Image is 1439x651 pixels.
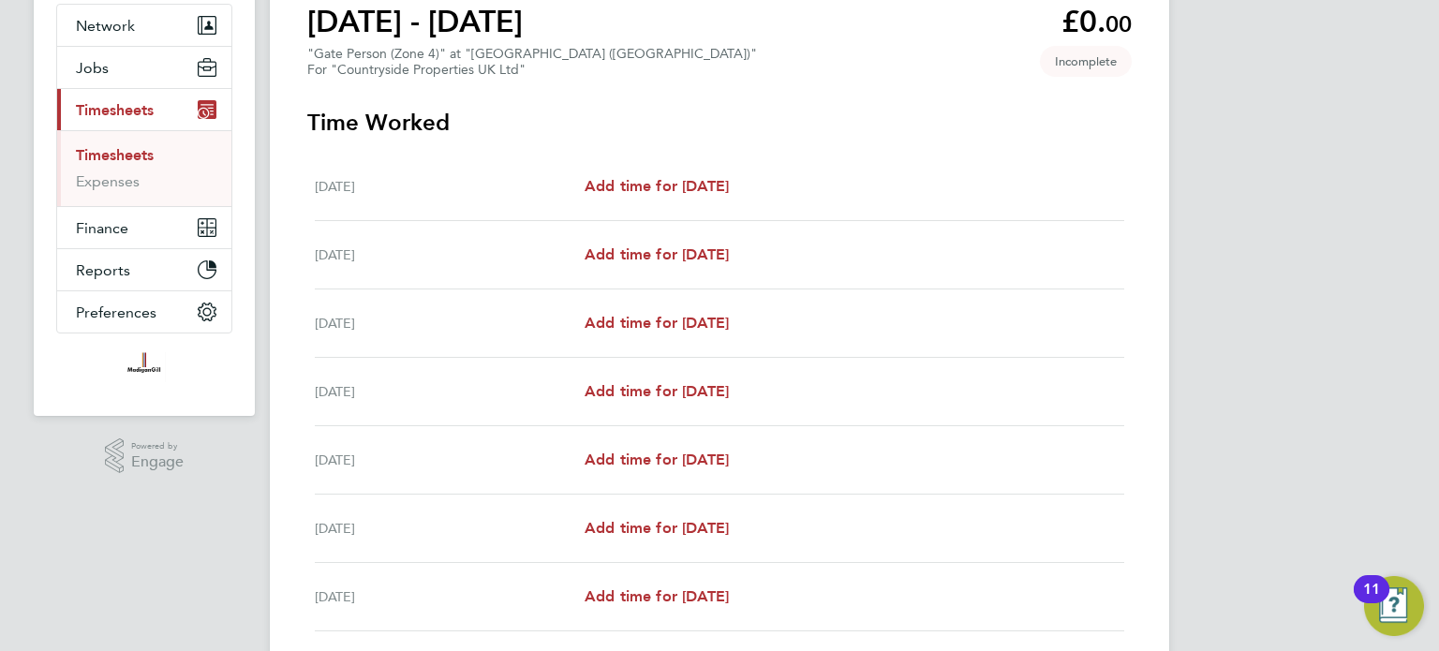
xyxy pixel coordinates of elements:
a: Powered byEngage [105,438,185,474]
span: Add time for [DATE] [585,382,729,400]
h1: [DATE] - [DATE] [307,3,523,40]
a: Add time for [DATE] [585,449,729,471]
span: Powered by [131,438,184,454]
span: Add time for [DATE] [585,587,729,605]
span: This timesheet is Incomplete. [1040,46,1132,77]
div: 11 [1363,589,1380,614]
a: Add time for [DATE] [585,244,729,266]
div: [DATE] [315,312,585,334]
a: Add time for [DATE] [585,175,729,198]
button: Finance [57,207,231,248]
img: madigangill-logo-retina.png [123,352,165,382]
div: [DATE] [315,585,585,608]
a: Add time for [DATE] [585,517,729,540]
span: Add time for [DATE] [585,519,729,537]
div: [DATE] [315,380,585,403]
button: Jobs [57,47,231,88]
span: Add time for [DATE] [585,245,729,263]
span: Network [76,17,135,35]
button: Timesheets [57,89,231,130]
a: Go to home page [56,352,232,382]
div: [DATE] [315,175,585,198]
button: Reports [57,249,231,290]
div: For "Countryside Properties UK Ltd" [307,62,757,78]
app-decimal: £0. [1061,4,1132,39]
button: Open Resource Center, 11 new notifications [1364,576,1424,636]
button: Preferences [57,291,231,333]
div: [DATE] [315,517,585,540]
span: Reports [76,261,130,279]
span: Finance [76,219,128,237]
a: Add time for [DATE] [585,380,729,403]
a: Add time for [DATE] [585,312,729,334]
button: Network [57,5,231,46]
span: Add time for [DATE] [585,451,729,468]
div: [DATE] [315,244,585,266]
span: Timesheets [76,101,154,119]
span: Engage [131,454,184,470]
span: Preferences [76,303,156,321]
a: Add time for [DATE] [585,585,729,608]
a: Timesheets [76,146,154,164]
span: 00 [1105,10,1132,37]
div: "Gate Person (Zone 4)" at "[GEOGRAPHIC_DATA] ([GEOGRAPHIC_DATA])" [307,46,757,78]
div: [DATE] [315,449,585,471]
div: Timesheets [57,130,231,206]
a: Expenses [76,172,140,190]
h3: Time Worked [307,108,1132,138]
span: Add time for [DATE] [585,314,729,332]
span: Jobs [76,59,109,77]
span: Add time for [DATE] [585,177,729,195]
